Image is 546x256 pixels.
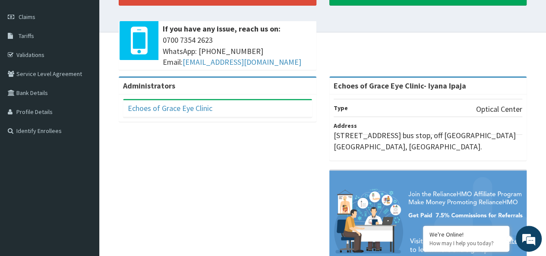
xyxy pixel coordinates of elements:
b: Administrators [123,81,175,91]
span: Tariffs [19,32,34,40]
a: [EMAIL_ADDRESS][DOMAIN_NAME] [183,57,301,67]
p: How may I help you today? [429,240,503,247]
b: Address [334,122,357,130]
span: 0700 7354 2623 WhatsApp: [PHONE_NUMBER] Email: [163,35,312,68]
p: Optical Center [476,104,522,115]
strong: Echoes of Grace Eye Clinic- Iyana Ipaja [334,81,466,91]
a: Echoes of Grace Eye Clinic [128,103,212,113]
div: We're Online! [429,231,503,238]
b: Type [334,104,348,112]
span: Claims [19,13,35,21]
b: If you have any issue, reach us on: [163,24,281,34]
p: [STREET_ADDRESS] bus stop, off [GEOGRAPHIC_DATA] [GEOGRAPHIC_DATA], [GEOGRAPHIC_DATA]. [334,130,523,152]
